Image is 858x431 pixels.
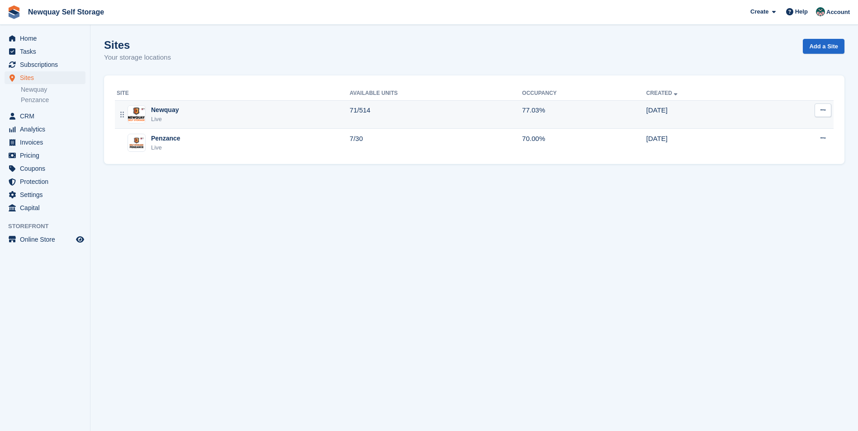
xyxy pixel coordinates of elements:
span: Analytics [20,123,74,136]
span: Help [795,7,808,16]
span: Capital [20,201,74,214]
a: menu [5,71,85,84]
a: menu [5,136,85,149]
td: 77.03% [522,100,646,129]
td: [DATE] [646,129,765,157]
span: Home [20,32,74,45]
span: Pricing [20,149,74,162]
span: Invoices [20,136,74,149]
a: Newquay [21,85,85,94]
div: Live [151,115,179,124]
div: Live [151,143,180,152]
a: menu [5,45,85,58]
a: menu [5,188,85,201]
a: menu [5,162,85,175]
a: menu [5,32,85,45]
img: Image of Newquay site [128,108,145,121]
h1: Sites [104,39,171,51]
span: Subscriptions [20,58,74,71]
span: Account [826,8,850,17]
th: Site [115,86,350,101]
a: Created [646,90,679,96]
span: Sites [20,71,74,84]
a: menu [5,175,85,188]
img: Image of Penzance site [128,136,145,150]
td: 71/514 [350,100,522,129]
span: Storefront [8,222,90,231]
td: 70.00% [522,129,646,157]
a: Newquay Self Storage [24,5,108,19]
th: Occupancy [522,86,646,101]
span: Online Store [20,233,74,246]
span: CRM [20,110,74,122]
th: Available Units [350,86,522,101]
span: Coupons [20,162,74,175]
a: menu [5,58,85,71]
td: 7/30 [350,129,522,157]
a: menu [5,201,85,214]
a: menu [5,233,85,246]
a: Penzance [21,96,85,104]
div: Penzance [151,134,180,143]
a: menu [5,149,85,162]
img: Tina [816,7,825,16]
p: Your storage locations [104,52,171,63]
a: menu [5,110,85,122]
a: Add a Site [803,39,844,54]
div: Newquay [151,105,179,115]
span: Settings [20,188,74,201]
span: Tasks [20,45,74,58]
a: Preview store [75,234,85,245]
td: [DATE] [646,100,765,129]
span: Create [750,7,768,16]
span: Protection [20,175,74,188]
a: menu [5,123,85,136]
img: stora-icon-8386f47178a22dfd0bd8f6a31ec36ba5ce8667c1dd55bd0f319d3a0aa187defe.svg [7,5,21,19]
